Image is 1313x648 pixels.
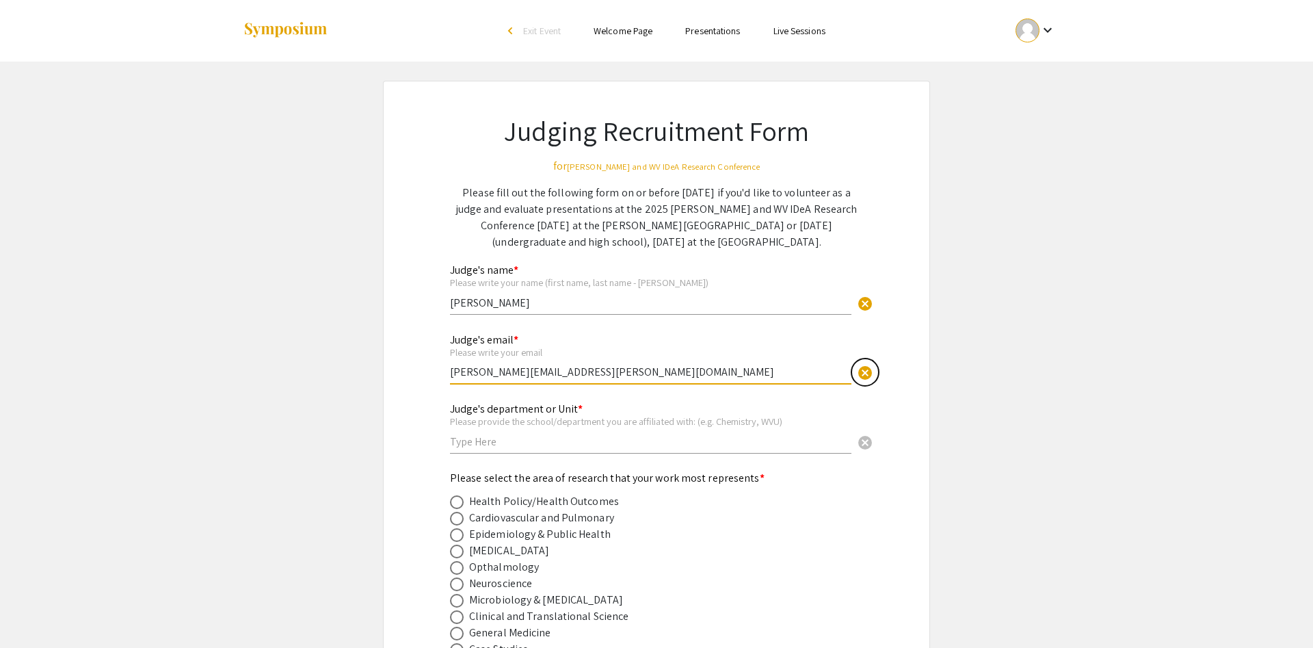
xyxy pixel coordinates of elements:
input: Type Here [450,296,851,310]
span: cancel [857,435,873,451]
input: Type Here [450,435,851,449]
div: Epidemiology & Public Health [469,526,611,543]
mat-label: Judge's email [450,333,518,347]
div: Health Policy/Health Outcomes [469,493,619,510]
img: Symposium by ForagerOne [243,21,328,40]
span: cancel [857,365,873,381]
input: Type Here [450,365,851,379]
mat-label: Judge's department or Unit [450,402,583,416]
div: Please write your name (first name, last name - [PERSON_NAME]) [450,276,851,289]
a: Welcome Page [594,25,652,37]
div: for [450,158,863,174]
mat-label: Judge's name [450,263,518,277]
button: Clear [851,289,879,316]
div: arrow_back_ios [508,27,516,35]
div: Please write your email [450,346,851,359]
small: [PERSON_NAME] and WV IDeA Research Conference [567,161,760,172]
div: Opthalmology [469,559,539,575]
div: General Medicine [469,625,551,641]
span: cancel [857,296,873,312]
div: Cardiovascular and Pulmonary [469,510,614,526]
button: Clear [851,428,879,455]
span: Exit Event [523,25,561,37]
h1: Judging Recruitment Form [450,114,863,147]
iframe: Chat [10,586,58,638]
div: Microbiology & [MEDICAL_DATA] [469,592,623,608]
a: Live Sessions [773,25,825,37]
a: Presentations [685,25,740,37]
button: Clear [851,359,879,386]
button: Expand account dropdown [1001,15,1070,46]
mat-icon: Expand account dropdown [1039,22,1056,38]
div: [MEDICAL_DATA] [469,543,549,559]
p: Please fill out the following form on or before [DATE] if you'd like to volunteer as a judge and ... [450,185,863,250]
div: Clinical and Translational Science [469,608,628,625]
div: Please provide the school/department you are affiliated with: (e.g. Chemistry, WVU) [450,415,851,428]
div: Neuroscience [469,575,532,592]
mat-label: Please select the area of research that your work most represents [450,471,765,485]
